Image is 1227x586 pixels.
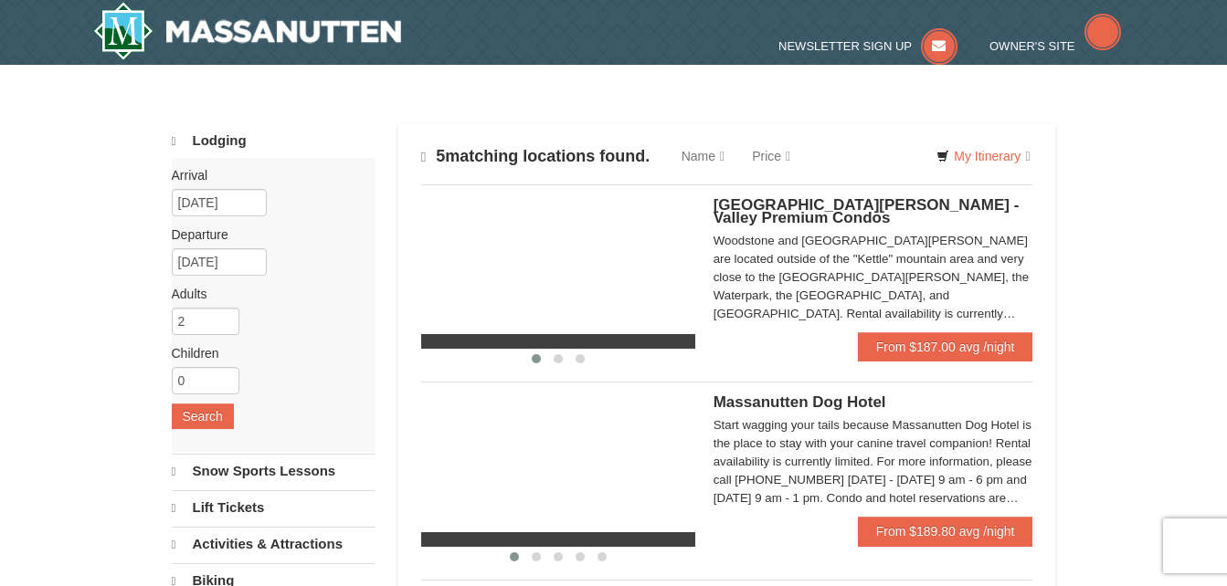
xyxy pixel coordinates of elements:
label: Departure [172,225,362,244]
a: Owner's Site [989,39,1121,53]
a: Price [738,138,804,174]
span: Massanutten Dog Hotel [714,393,886,411]
label: Adults [172,285,362,303]
label: Arrival [172,166,362,184]
span: Owner's Site [989,39,1075,53]
a: Lift Tickets [172,490,376,525]
div: Start wagging your tails because Massanutten Dog Hotel is the place to stay with your canine trav... [714,416,1033,508]
a: Name [668,138,738,174]
img: Massanutten Resort Logo [93,2,402,60]
label: Children [172,344,362,362]
a: From $187.00 avg /night [858,332,1033,361]
div: Woodstone and [GEOGRAPHIC_DATA][PERSON_NAME] are located outside of the "Kettle" mountain area an... [714,232,1033,323]
a: Newsletter Sign Up [778,39,957,53]
a: My Itinerary [925,142,1042,170]
a: From $189.80 avg /night [858,517,1033,546]
button: Search [172,403,234,429]
a: Lodging [172,124,376,158]
a: Snow Sports Lessons [172,454,376,488]
span: [GEOGRAPHIC_DATA][PERSON_NAME] - Valley Premium Condos [714,196,1020,226]
a: Massanutten Resort [93,2,402,60]
a: Activities & Attractions [172,527,376,561]
span: Newsletter Sign Up [778,39,912,53]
